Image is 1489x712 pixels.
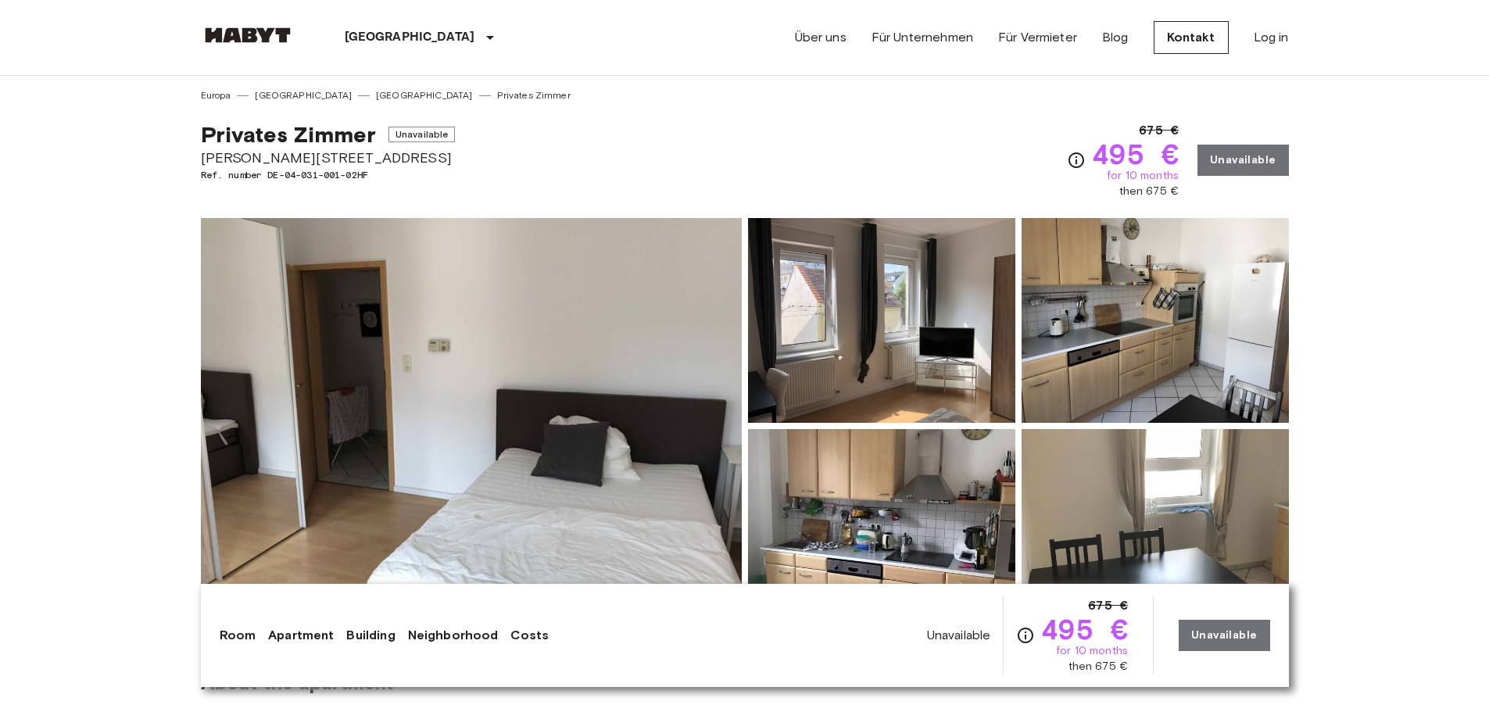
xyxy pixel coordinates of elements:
a: Privates Zimmer [497,88,571,102]
p: [GEOGRAPHIC_DATA] [345,28,475,47]
a: Apartment [268,626,334,645]
a: Neighborhood [408,626,499,645]
span: Ref. number DE-04-031-001-02HF [201,168,456,182]
img: Picture of unit DE-04-031-001-02HF [1022,218,1289,423]
span: Unavailable [388,127,456,142]
span: 495 € [1092,140,1179,168]
span: for 10 months [1107,168,1179,184]
span: [PERSON_NAME][STREET_ADDRESS] [201,148,456,168]
a: Für Unternehmen [872,28,973,47]
span: Unavailable [927,627,991,644]
span: then 675 € [1119,184,1179,199]
a: Über uns [795,28,847,47]
svg: Check cost overview for full price breakdown. Please note that discounts apply to new joiners onl... [1016,626,1035,645]
a: Room [220,626,256,645]
span: 495 € [1041,615,1128,643]
img: Habyt [201,27,295,43]
img: Picture of unit DE-04-031-001-02HF [748,218,1015,423]
a: [GEOGRAPHIC_DATA] [376,88,473,102]
a: Costs [510,626,549,645]
span: 675 € [1139,121,1179,140]
img: Picture of unit DE-04-031-001-02HF [748,429,1015,634]
img: Marketing picture of unit DE-04-031-001-02HF [201,218,742,634]
span: then 675 € [1068,659,1129,674]
span: 675 € [1088,596,1128,615]
svg: Check cost overview for full price breakdown. Please note that discounts apply to new joiners onl... [1067,151,1086,170]
a: Building [346,626,395,645]
a: Europa [201,88,231,102]
a: Blog [1102,28,1129,47]
a: Für Vermieter [998,28,1077,47]
a: Log in [1254,28,1289,47]
img: Picture of unit DE-04-031-001-02HF [1022,429,1289,634]
a: Kontakt [1154,21,1229,54]
span: Privates Zimmer [201,121,376,148]
span: for 10 months [1056,643,1128,659]
a: [GEOGRAPHIC_DATA] [255,88,352,102]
